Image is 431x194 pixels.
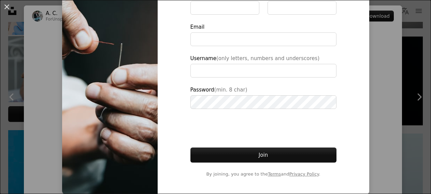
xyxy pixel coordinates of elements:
[190,64,336,78] input: Username(only letters, numbers and underscores)
[216,55,319,61] span: (only letters, numbers and underscores)
[289,171,319,177] a: Privacy Policy
[190,23,336,46] label: Email
[190,54,336,78] label: Username
[190,1,259,15] input: First name
[190,95,336,109] input: Password(min. 8 char)
[190,32,336,46] input: Email
[214,87,247,93] span: (min. 8 char)
[268,171,281,177] a: Terms
[190,171,336,178] span: By joining, you agree to the and .
[190,148,336,163] button: Join
[268,1,336,15] input: Last name
[190,86,336,109] label: Password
